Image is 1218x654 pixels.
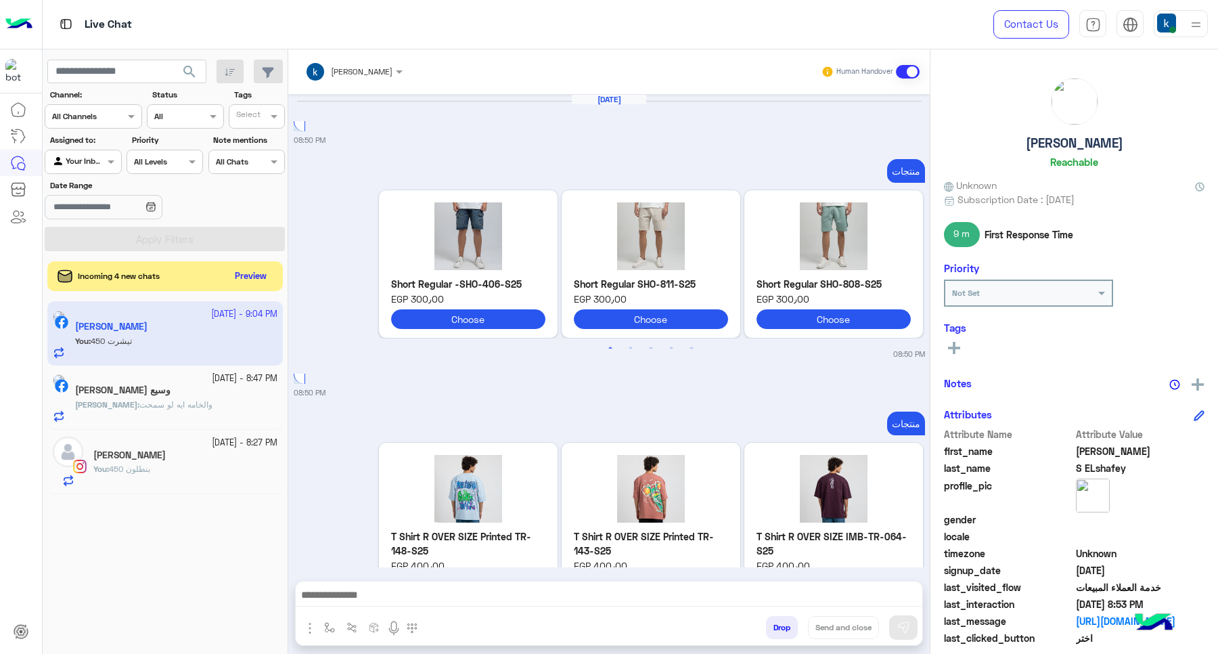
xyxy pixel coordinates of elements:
label: Assigned to: [50,134,120,146]
a: Contact Us [993,10,1069,39]
span: timezone [944,546,1073,561]
p: Short Regular SHO-808-S25 [757,277,911,291]
button: 3 of 3 [644,342,658,355]
label: Priority [132,134,202,146]
span: You [93,464,107,474]
span: 9 m [944,222,980,246]
span: profile_pic [944,479,1073,510]
label: Date Range [50,179,202,192]
span: Attribute Value [1076,427,1205,441]
h6: Priority [944,262,979,274]
img: hulul-logo.png [1130,600,1177,647]
button: Choose [574,309,728,329]
h5: محمد فهمي وسيع [75,385,171,396]
b: : [93,464,109,474]
p: T Shirt R OVER SIZE Printed TR-148-S25 [391,529,545,559]
span: null [1076,529,1205,544]
p: 9/10/2025, 8:50 PM [887,159,925,183]
img: add [1192,378,1204,391]
img: Logo [5,10,32,39]
img: picture [1052,79,1098,125]
span: EGP 400٫00 [391,559,545,573]
img: 203A0089.jpg [391,202,545,270]
span: Incoming 4 new chats [78,270,160,282]
span: EGP 400٫00 [574,559,728,573]
p: Live Chat [85,16,132,34]
img: userImage [1157,14,1176,32]
p: T Shirt R OVER SIZE Printed TR-143-S25 [574,529,728,559]
span: last_interaction [944,597,1073,611]
button: select flow [319,616,341,638]
small: 08:50 PM [294,135,325,146]
button: create order [363,616,386,638]
button: Preview [229,267,273,286]
img: defaultAdmin.png [53,437,83,467]
h5: omar kiram [93,450,166,461]
span: Unknown [1076,546,1205,561]
small: [DATE] - 8:47 PM [212,372,277,385]
img: 713415422032625 [5,59,30,83]
small: 08:50 PM [294,387,325,398]
b: : [75,399,139,410]
button: 4 of 3 [664,342,678,355]
span: اختر [1076,631,1205,645]
span: null [1076,513,1205,527]
span: locale [944,529,1073,544]
span: last_clicked_button [944,631,1073,645]
span: Attribute Name [944,427,1073,441]
img: 203A2524_9ff54ace-6c93-4a34-a021-078f7320a16f.jpg [574,455,728,523]
img: tab [1123,17,1138,32]
small: Human Handover [836,66,893,77]
img: picture [1076,479,1110,513]
span: gender [944,513,1073,527]
img: Instagram [73,460,87,473]
span: والخامه ايه لو سمحت [139,399,212,410]
span: 2025-10-09T17:53:17.383Z [1076,597,1205,611]
span: EGP 300٫00 [574,292,728,306]
span: first_name [944,444,1073,458]
button: search [173,60,206,89]
span: last_name [944,461,1073,475]
span: Ahmed [1076,444,1205,458]
img: Facebook [55,379,68,393]
img: 203A8569_b7c4dfc9-d281-4cc7-bdf9-451295e221ea.jpg [757,202,911,270]
a: tab [1079,10,1106,39]
button: 1 of 3 [604,342,617,355]
button: Send and close [808,616,879,639]
img: Trigger scenario [346,622,357,633]
span: [PERSON_NAME] [331,66,392,77]
h6: Tags [944,322,1204,334]
span: EGP 400٫00 [757,559,911,573]
span: 450 بنطلون [109,464,150,474]
img: tab [58,16,74,32]
img: 203A8588.jpg [574,202,728,270]
span: signup_date [944,563,1073,577]
h5: [PERSON_NAME] [1026,135,1123,151]
span: search [181,64,198,80]
img: create order [369,622,380,633]
span: [PERSON_NAME] [75,399,137,410]
small: 08:50 PM [893,349,925,359]
img: tab [1085,17,1101,32]
span: last_visited_flow [944,580,1073,594]
img: select flow [324,622,335,633]
button: Choose [757,309,911,329]
p: 9/10/2025, 8:50 PM [887,412,925,435]
p: T Shirt R OVER SIZE IMB-TR-064-S25 [757,529,911,559]
b: Not Set [952,288,980,298]
small: [DATE] - 8:27 PM [212,437,277,450]
p: Short Regular -SHO-406-S25 [391,277,545,291]
img: picture [53,374,65,387]
h6: Notes [944,377,972,389]
span: 2024-08-22T06:41:11.206Z [1076,563,1205,577]
img: notes [1169,379,1180,390]
button: Trigger scenario [341,616,363,638]
button: Apply Filters [45,227,285,251]
p: Short Regular SHO-811-S25 [574,277,728,291]
span: last_message [944,614,1073,628]
img: 203A2483.jpg [757,455,911,523]
div: Select [234,108,261,124]
img: send voice note [386,620,402,636]
span: EGP 300٫00 [391,292,545,306]
button: 5 of 3 [685,342,698,355]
